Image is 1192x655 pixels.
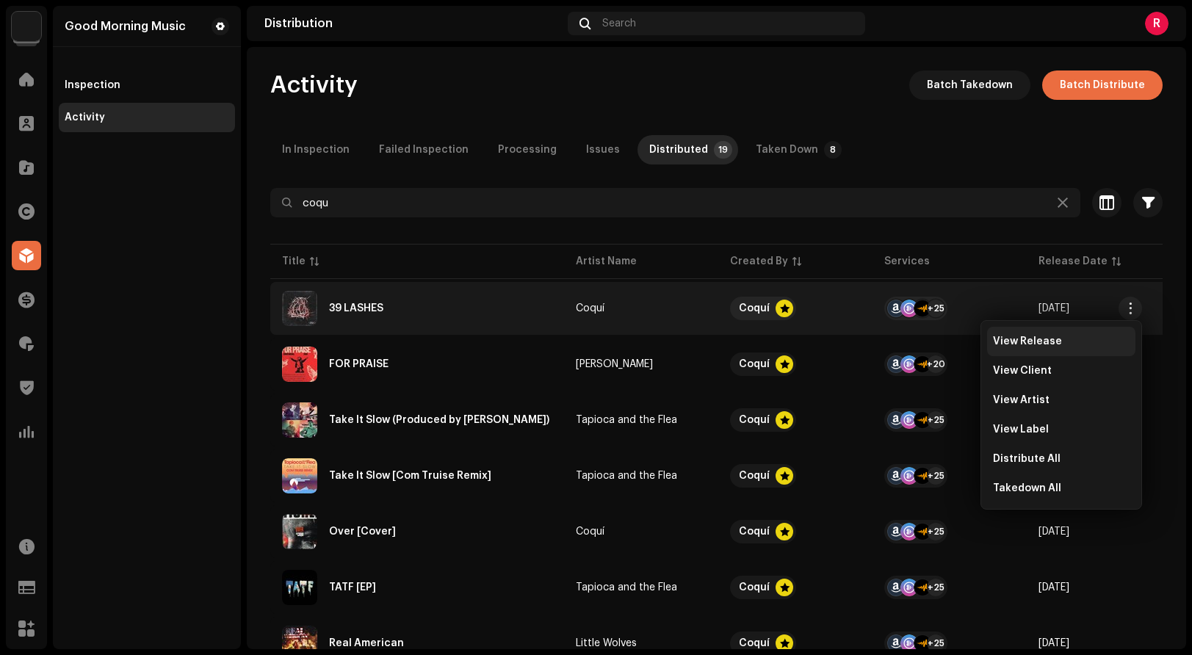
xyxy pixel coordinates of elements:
[329,359,389,369] div: FOR PRAISE
[1039,303,1069,314] span: Oct 31, 2025
[739,520,770,543] div: Coquí
[576,638,637,648] div: Little Wolves
[909,70,1030,100] button: Batch Takedown
[927,467,944,485] div: +25
[282,254,306,269] div: Title
[576,359,707,369] span: Jorden Michael
[927,579,944,596] div: +25
[576,471,677,481] div: Tapioca and the Flea
[993,336,1062,347] span: View Release
[329,638,404,648] div: Real American
[927,70,1013,100] span: Batch Takedown
[739,632,770,655] div: Coquí
[714,141,732,159] p-badge: 19
[329,582,376,593] div: TATF [EP]
[649,135,708,164] div: Distributed
[1145,12,1168,35] div: R
[282,291,317,326] img: d1ef0f8b-46c2-455a-a249-c8f535b75b65
[576,471,707,481] span: Tapioca and the Flea
[739,464,770,488] div: Coquí
[264,18,562,29] div: Distribution
[586,135,620,164] div: Issues
[927,523,944,540] div: +25
[730,297,861,320] span: Coquí
[576,303,707,314] span: Coquí
[730,408,861,432] span: Coquí
[59,70,235,100] re-m-nav-item: Inspection
[282,402,317,438] img: ab39a9a5-573b-4d34-a123-40747a2262a1
[329,415,549,425] div: Take It Slow (Produced by Crystal Castles)
[993,453,1061,465] span: Distribute All
[993,424,1049,435] span: View Label
[329,303,383,314] div: 39 LASHES
[993,365,1052,377] span: View Client
[1039,254,1108,269] div: Release Date
[1039,526,1069,537] span: Oct 25, 2022
[927,355,944,373] div: +20
[282,135,350,164] div: In Inspection
[12,12,41,41] img: 4d355f5d-9311-46a2-b30d-525bdb8252bf
[993,482,1061,494] span: Takedown All
[602,18,636,29] span: Search
[739,352,770,376] div: Coquí
[739,408,770,432] div: Coquí
[1039,638,1069,648] span: Jul 2, 2021
[730,576,861,599] span: Coquí
[576,415,707,425] span: Tapioca and the Flea
[65,79,120,91] div: Inspection
[329,471,491,481] div: Take It Slow [Com Truise Remix]
[65,112,105,123] div: Activity
[282,347,317,382] img: 4dcb99fd-2519-48ce-82f3-78d28824ac6b
[730,632,861,655] span: Coquí
[59,103,235,132] re-m-nav-item: Activity
[927,634,944,652] div: +25
[730,352,861,376] span: Coquí
[824,141,842,159] p-badge: 8
[576,303,604,314] div: Coquí
[329,526,396,537] div: Over [Cover]
[379,135,469,164] div: Failed Inspection
[576,582,707,593] span: Tapioca and the Flea
[282,514,317,549] img: 0ea9ecde-928f-4d80-9950-a69653684045
[730,254,788,269] div: Created By
[993,394,1050,406] span: View Artist
[65,21,186,32] div: Good Morning Music
[927,411,944,429] div: +25
[576,415,677,425] div: Tapioca and the Flea
[730,520,861,543] span: Coquí
[576,638,707,648] span: Little Wolves
[576,359,653,369] div: [PERSON_NAME]
[282,570,317,605] img: 109d0b1e-0671-4eeb-b127-db929219c59f
[1042,70,1163,100] button: Batch Distribute
[927,300,944,317] div: +25
[576,526,707,537] span: Coquí
[756,135,818,164] div: Taken Down
[498,135,557,164] div: Processing
[739,297,770,320] div: Coquí
[576,526,604,537] div: Coquí
[270,188,1080,217] input: Search
[576,582,677,593] div: Tapioca and the Flea
[730,464,861,488] span: Coquí
[270,70,358,100] span: Activity
[1039,582,1069,593] span: Mar 13, 2025
[739,576,770,599] div: Coquí
[282,458,317,493] img: 39b52059-3c47-4756-b27c-ad671024c739
[1060,70,1145,100] span: Batch Distribute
